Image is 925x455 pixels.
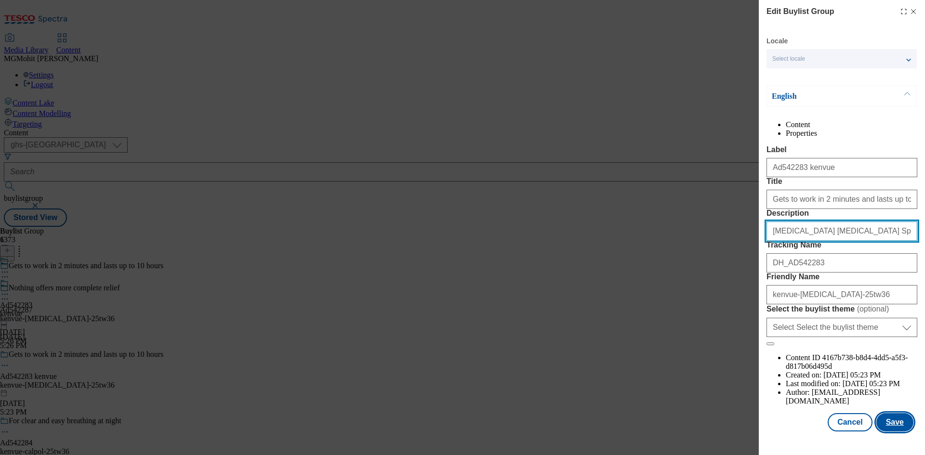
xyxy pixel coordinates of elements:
input: Enter Description [766,221,917,241]
label: Tracking Name [766,241,917,249]
li: Content ID [786,353,917,371]
input: Enter Title [766,190,917,209]
label: Description [766,209,917,218]
span: Select locale [772,55,805,63]
button: Cancel [828,413,872,431]
button: Select locale [766,49,917,68]
li: Last modified on: [786,379,917,388]
input: Enter Friendly Name [766,285,917,304]
span: 4167b738-b8d4-4dd5-a5f3-d817b06d495d [786,353,908,370]
h4: Edit Buylist Group [766,6,834,17]
li: Author: [786,388,917,405]
label: Locale [766,39,788,44]
span: ( optional ) [857,305,889,313]
li: Created on: [786,371,917,379]
span: [EMAIL_ADDRESS][DOMAIN_NAME] [786,388,880,405]
input: Enter Label [766,158,917,177]
label: Select the buylist theme [766,304,917,314]
div: Modal [766,6,917,431]
p: English [772,91,873,101]
label: Title [766,177,917,186]
li: Content [786,120,917,129]
input: Enter Tracking Name [766,253,917,273]
span: [DATE] 05:23 PM [843,379,900,388]
li: Properties [786,129,917,138]
label: Friendly Name [766,273,917,281]
button: Save [876,413,913,431]
label: Label [766,145,917,154]
span: [DATE] 05:23 PM [823,371,881,379]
